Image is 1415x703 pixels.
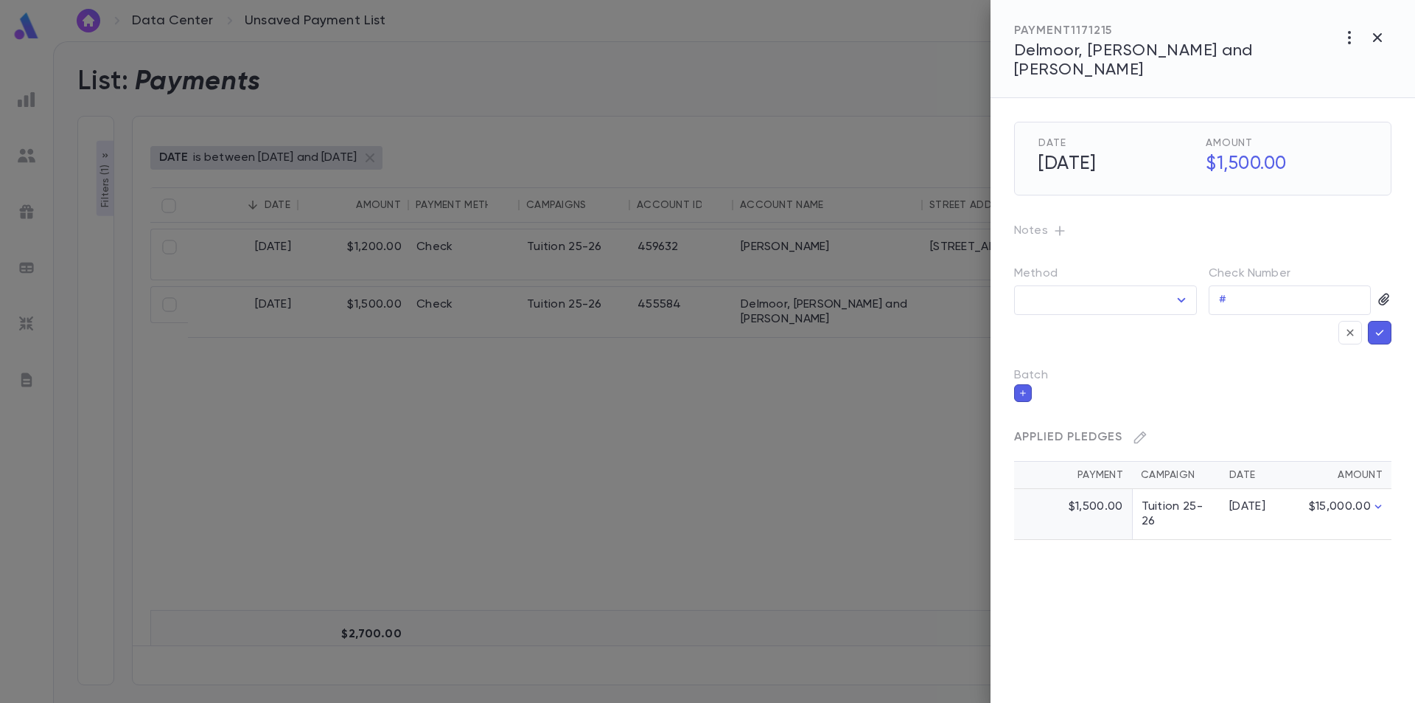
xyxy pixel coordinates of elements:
button: Open [1171,290,1192,311]
h5: $1,500.00 [1197,149,1367,180]
h5: [DATE] [1030,149,1200,180]
p: Notes [1014,219,1391,243]
div: PAYMENT 1171215 [1014,24,1335,38]
td: $15,000.00 [1294,489,1391,540]
span: Amount [1206,137,1367,149]
th: Date [1220,462,1294,489]
th: Campaign [1132,462,1220,489]
span: Date [1038,137,1200,149]
label: Check Number [1209,266,1290,281]
p: # [1219,293,1226,308]
span: Delmoor, [PERSON_NAME] and [PERSON_NAME] [1014,43,1252,78]
label: Method [1014,266,1058,281]
td: Tuition 25-26 [1132,489,1220,540]
th: Payment [1014,462,1132,489]
div: [DATE] [1229,499,1285,514]
th: Amount [1294,462,1391,489]
span: Applied Pledges [1014,432,1122,443]
p: Batch [1014,368,1391,383]
td: $1,500.00 [1014,489,1132,540]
